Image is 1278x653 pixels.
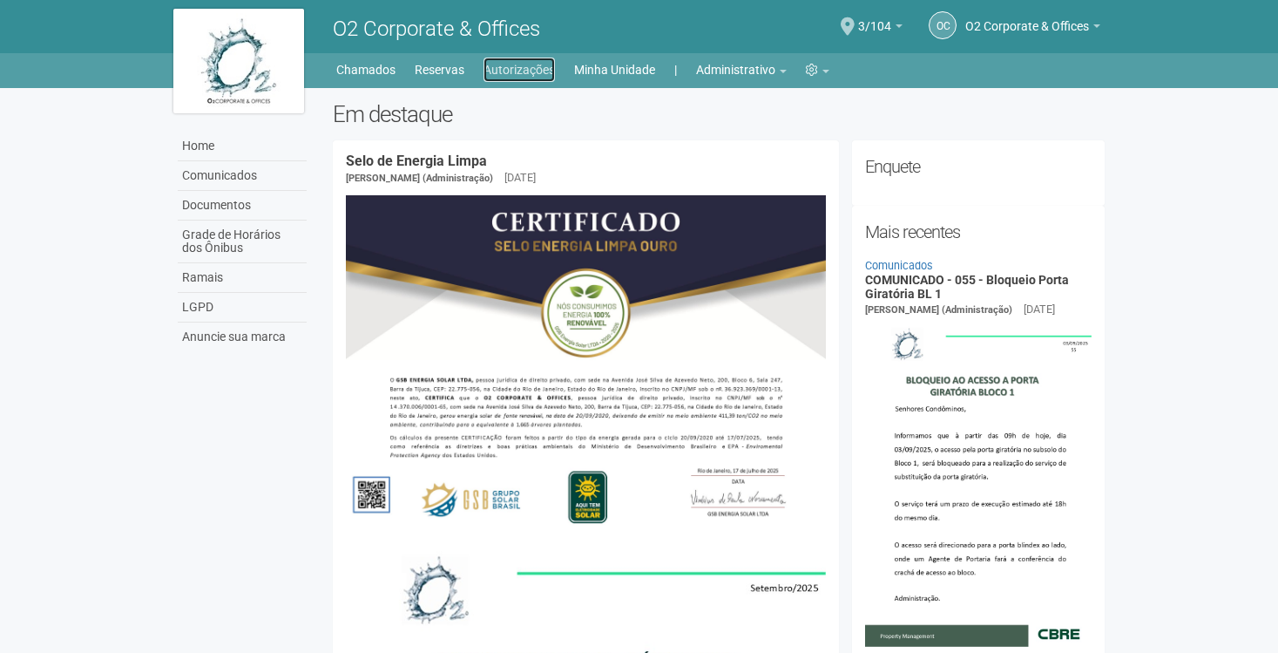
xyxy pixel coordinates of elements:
[346,173,493,184] span: [PERSON_NAME] (Administração)
[858,22,903,36] a: 3/104
[333,101,1106,127] h2: Em destaque
[178,191,307,221] a: Documentos
[1024,302,1055,317] div: [DATE]
[178,132,307,161] a: Home
[415,58,464,82] a: Reservas
[929,11,957,39] a: OC
[865,259,933,272] a: Comunicados
[858,3,891,33] span: 3/104
[865,153,1092,180] h2: Enquete
[865,318,1092,646] img: COMUNICADO%20-%20055%20-%20Bloqueio%20Porta%20Girat%C3%B3ria%20BL%201.jpg
[336,58,396,82] a: Chamados
[483,58,555,82] a: Autorizações
[965,3,1089,33] span: O2 Corporate & Offices
[865,304,1012,316] span: [PERSON_NAME] (Administração)
[965,22,1100,36] a: O2 Corporate & Offices
[865,219,1092,245] h2: Mais recentes
[178,161,307,191] a: Comunicados
[574,58,655,82] a: Minha Unidade
[178,221,307,263] a: Grade de Horários dos Ônibus
[178,293,307,323] a: LGPD
[674,58,677,82] a: |
[806,58,829,82] a: Configurações
[504,170,536,186] div: [DATE]
[173,9,304,113] img: logo.jpg
[333,17,540,41] span: O2 Corporate & Offices
[346,195,826,535] img: COMUNICADO%20-%20054%20-%20Selo%20de%20Energia%20Limpa%20-%20P%C3%A1g.%202.jpg
[178,263,307,293] a: Ramais
[178,323,307,351] a: Anuncie sua marca
[346,153,487,169] a: Selo de Energia Limpa
[696,58,787,82] a: Administrativo
[865,273,1069,300] a: COMUNICADO - 055 - Bloqueio Porta Giratória BL 1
